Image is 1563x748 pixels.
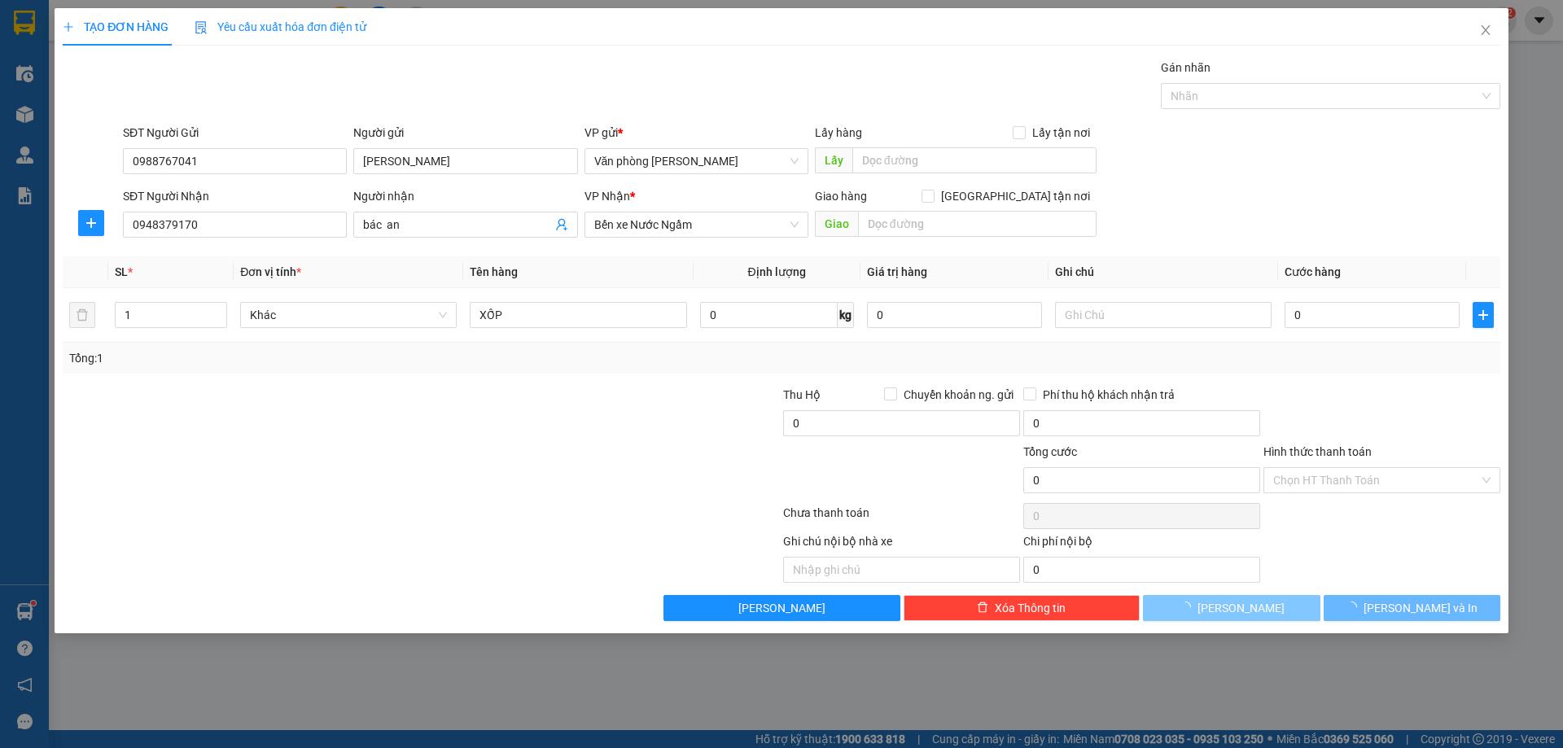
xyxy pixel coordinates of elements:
span: Xóa Thông tin [995,599,1066,617]
img: icon [195,21,208,34]
span: SL [115,265,128,278]
div: Chưa thanh toán [781,504,1022,532]
span: Tổng cước [1023,445,1077,458]
button: deleteXóa Thông tin [904,595,1141,621]
span: loading [1346,601,1364,613]
input: Ghi Chú [1055,302,1272,328]
span: kg [838,302,854,328]
button: Close [1463,8,1508,54]
div: Tổng: 1 [69,349,603,367]
span: Đơn vị tính [240,265,301,278]
span: [PERSON_NAME] [738,599,825,617]
button: plus [78,210,104,236]
div: VP gửi [584,124,808,142]
button: plus [1473,302,1494,328]
span: [PERSON_NAME] [1197,599,1285,617]
input: Dọc đường [852,147,1097,173]
span: plus [63,21,74,33]
input: Nhập ghi chú [783,557,1020,583]
span: Phí thu hộ khách nhận trả [1036,386,1181,404]
span: Giá trị hàng [867,265,927,278]
button: [PERSON_NAME] [1143,595,1320,621]
span: Lấy tận nơi [1026,124,1097,142]
span: close [1479,24,1492,37]
span: Giao hàng [815,190,867,203]
span: [PERSON_NAME] và In [1364,599,1478,617]
input: 0 [867,302,1042,328]
span: Chuyển khoản ng. gửi [897,386,1020,404]
div: Người gửi [353,124,577,142]
div: Chi phí nội bộ [1023,532,1260,557]
input: VD: Bàn, Ghế [470,302,686,328]
button: [PERSON_NAME] [663,595,900,621]
label: Hình thức thanh toán [1263,445,1372,458]
div: SĐT Người Gửi [123,124,347,142]
span: delete [977,601,988,615]
span: Văn phòng Quỳnh Lưu [594,149,799,173]
span: Thu Hộ [783,388,821,401]
th: Ghi chú [1049,256,1278,288]
button: [PERSON_NAME] và In [1324,595,1500,621]
span: loading [1180,601,1197,613]
div: SĐT Người Nhận [123,187,347,205]
span: Lấy [815,147,852,173]
span: Giao [815,211,858,237]
span: Khác [250,303,447,327]
button: delete [69,302,95,328]
span: Lấy hàng [815,126,862,139]
div: Ghi chú nội bộ nhà xe [783,532,1020,557]
span: plus [1473,308,1493,322]
span: user-add [555,218,568,231]
span: VP Nhận [584,190,630,203]
span: Yêu cầu xuất hóa đơn điện tử [195,20,366,33]
input: Dọc đường [858,211,1097,237]
span: plus [79,217,103,230]
span: [GEOGRAPHIC_DATA] tận nơi [935,187,1097,205]
span: Bến xe Nước Ngầm [594,212,799,237]
span: TẠO ĐƠN HÀNG [63,20,169,33]
div: Người nhận [353,187,577,205]
span: Cước hàng [1285,265,1341,278]
span: Định lượng [748,265,806,278]
label: Gán nhãn [1161,61,1211,74]
span: Tên hàng [470,265,518,278]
